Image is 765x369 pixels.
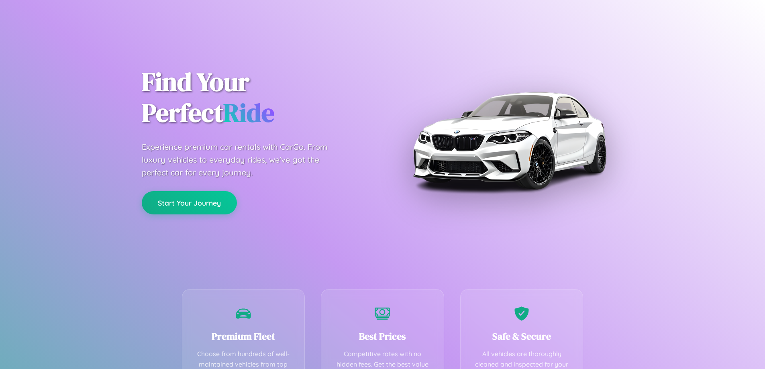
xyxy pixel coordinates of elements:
[409,40,610,241] img: Premium BMW car rental vehicle
[223,95,274,130] span: Ride
[142,141,343,179] p: Experience premium car rentals with CarGo. From luxury vehicles to everyday rides, we've got the ...
[142,191,237,214] button: Start Your Journey
[142,67,371,128] h1: Find Your Perfect
[333,330,432,343] h3: Best Prices
[473,330,571,343] h3: Safe & Secure
[194,330,293,343] h3: Premium Fleet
